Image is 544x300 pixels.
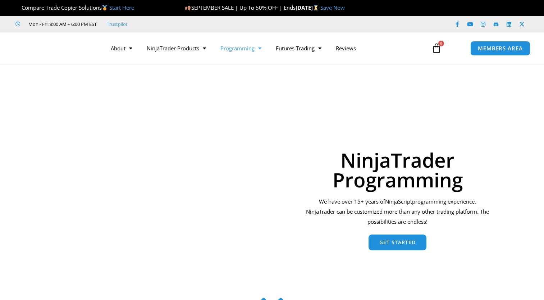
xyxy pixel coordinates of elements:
a: Programming [213,40,269,56]
a: Reviews [329,40,363,56]
img: 🏆 [16,5,21,10]
a: NinjaTrader Products [140,40,213,56]
h1: NinjaTrader Programming [304,150,491,190]
nav: Menu [104,40,425,56]
a: Get Started [369,235,426,250]
a: 0 [421,38,452,59]
span: programming experience. NinjaTrader can be customized more than any other trading platform. The p... [306,198,489,225]
span: MEMBERS AREA [478,46,523,51]
img: 🍂 [185,5,191,10]
span: 0 [438,41,444,46]
span: Mon - Fri: 8:00 AM – 6:00 PM EST [27,20,97,28]
img: ⌛ [313,5,319,10]
a: Save Now [320,4,345,11]
img: 🥇 [102,5,108,10]
img: LogoAI | Affordable Indicators – NinjaTrader [15,35,92,61]
a: About [104,40,140,56]
span: SEPTEMBER SALE | Up To 50% OFF | Ends [185,4,295,11]
a: Trustpilot [107,20,128,28]
span: Compare Trade Copier Solutions [15,4,134,11]
a: MEMBERS AREA [470,41,530,56]
a: Start Here [109,4,134,11]
a: Futures Trading [269,40,329,56]
img: programming 1 | Affordable Indicators – NinjaTrader [64,102,272,283]
strong: [DATE] [296,4,320,11]
div: We have over 15+ years of [304,197,491,227]
span: NinjaScript [385,198,412,205]
span: Get Started [379,240,416,245]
